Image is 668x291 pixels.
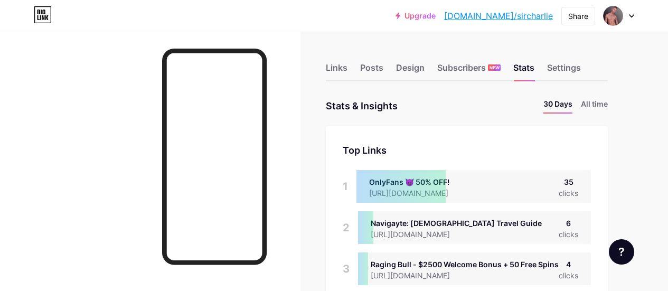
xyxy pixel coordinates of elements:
[490,64,500,71] span: NEW
[437,61,501,80] div: Subscribers
[371,218,542,229] div: Navigayte: [DEMOGRAPHIC_DATA] Travel Guide
[343,170,348,203] div: 1
[568,11,588,22] div: Share
[603,6,623,26] img: sircharlie
[396,12,436,20] a: Upgrade
[559,187,578,199] div: clicks
[326,61,347,80] div: Links
[360,61,383,80] div: Posts
[513,61,534,80] div: Stats
[547,61,581,80] div: Settings
[559,176,578,187] div: 35
[343,143,591,157] div: Top Links
[343,211,350,244] div: 2
[326,98,398,114] div: Stats & Insights
[371,270,559,281] div: [URL][DOMAIN_NAME]
[543,98,572,114] li: 30 Days
[444,10,553,22] a: [DOMAIN_NAME]/sircharlie
[581,98,608,114] li: All time
[396,61,425,80] div: Design
[559,229,578,240] div: clicks
[371,229,542,240] div: [URL][DOMAIN_NAME]
[371,259,559,270] div: Raging Bull - $2500 Welcome Bonus + 50 Free Spins
[343,252,350,285] div: 3
[559,218,578,229] div: 6
[559,259,578,270] div: 4
[559,270,578,281] div: clicks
